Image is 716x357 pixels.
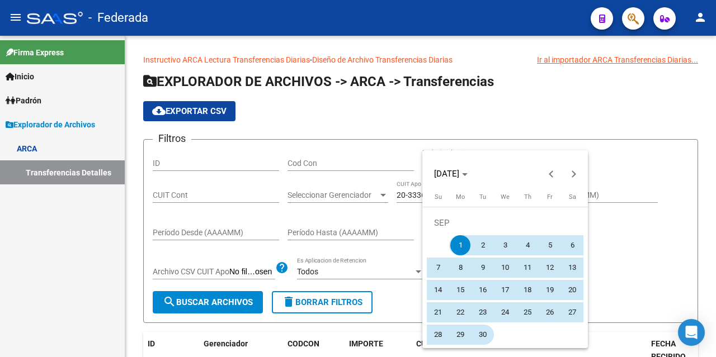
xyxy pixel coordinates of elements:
span: 10 [495,258,515,278]
button: September 23, 2025 [472,301,494,323]
button: September 5, 2025 [539,234,561,256]
div: Open Intercom Messenger [678,319,705,346]
button: September 28, 2025 [427,323,449,346]
button: September 29, 2025 [449,323,472,346]
button: September 26, 2025 [539,301,561,323]
span: 12 [540,258,560,278]
button: September 19, 2025 [539,279,561,301]
span: 15 [450,280,470,300]
button: September 25, 2025 [516,301,539,323]
button: September 22, 2025 [449,301,472,323]
span: 26 [540,302,560,322]
button: September 15, 2025 [449,279,472,301]
span: 2 [473,235,493,255]
button: Choose month and year [430,164,472,184]
span: 6 [562,235,582,255]
button: September 21, 2025 [427,301,449,323]
span: 4 [517,235,538,255]
span: 1 [450,235,470,255]
span: 30 [473,325,493,345]
button: September 6, 2025 [561,234,583,256]
td: SEP [427,212,583,234]
button: September 16, 2025 [472,279,494,301]
button: September 8, 2025 [449,256,472,279]
span: 24 [495,302,515,322]
span: 16 [473,280,493,300]
span: 25 [517,302,538,322]
button: September 1, 2025 [449,234,472,256]
span: 17 [495,280,515,300]
span: Th [524,193,531,201]
span: 29 [450,325,470,345]
span: 9 [473,258,493,278]
button: September 20, 2025 [561,279,583,301]
span: Mo [456,193,465,201]
button: September 4, 2025 [516,234,539,256]
span: 23 [473,302,493,322]
span: 8 [450,258,470,278]
span: 28 [428,325,448,345]
span: Tu [479,193,486,201]
button: September 12, 2025 [539,256,561,279]
span: 19 [540,280,560,300]
span: 14 [428,280,448,300]
button: September 7, 2025 [427,256,449,279]
span: 18 [517,280,538,300]
button: September 3, 2025 [494,234,516,256]
span: 20 [562,280,582,300]
button: September 18, 2025 [516,279,539,301]
button: September 13, 2025 [561,256,583,279]
span: 7 [428,258,448,278]
span: [DATE] [434,169,459,179]
button: September 30, 2025 [472,323,494,346]
span: 11 [517,258,538,278]
button: September 10, 2025 [494,256,516,279]
span: Fr [547,193,553,201]
button: September 17, 2025 [494,279,516,301]
span: We [501,193,510,201]
button: September 14, 2025 [427,279,449,301]
span: Sa [569,193,576,201]
button: September 9, 2025 [472,256,494,279]
span: 13 [562,258,582,278]
button: September 24, 2025 [494,301,516,323]
button: September 2, 2025 [472,234,494,256]
button: Previous month [540,163,563,185]
span: Su [435,193,442,201]
span: 21 [428,302,448,322]
span: 27 [562,302,582,322]
span: 3 [495,235,515,255]
button: September 27, 2025 [561,301,583,323]
button: September 11, 2025 [516,256,539,279]
span: 22 [450,302,470,322]
span: 5 [540,235,560,255]
button: Next month [563,163,585,185]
